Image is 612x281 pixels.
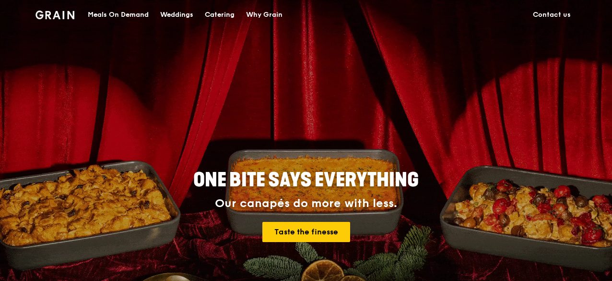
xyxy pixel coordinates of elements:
img: Grain [35,11,74,19]
div: Weddings [160,0,193,29]
span: ONE BITE SAYS EVERYTHING [193,169,419,192]
div: Meals On Demand [88,0,149,29]
a: Contact us [527,0,577,29]
div: Our canapés do more with less. [133,197,479,210]
a: Why Grain [240,0,288,29]
a: Taste the finesse [262,222,350,242]
a: Weddings [154,0,199,29]
div: Why Grain [246,0,282,29]
div: Catering [205,0,235,29]
a: Catering [199,0,240,29]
